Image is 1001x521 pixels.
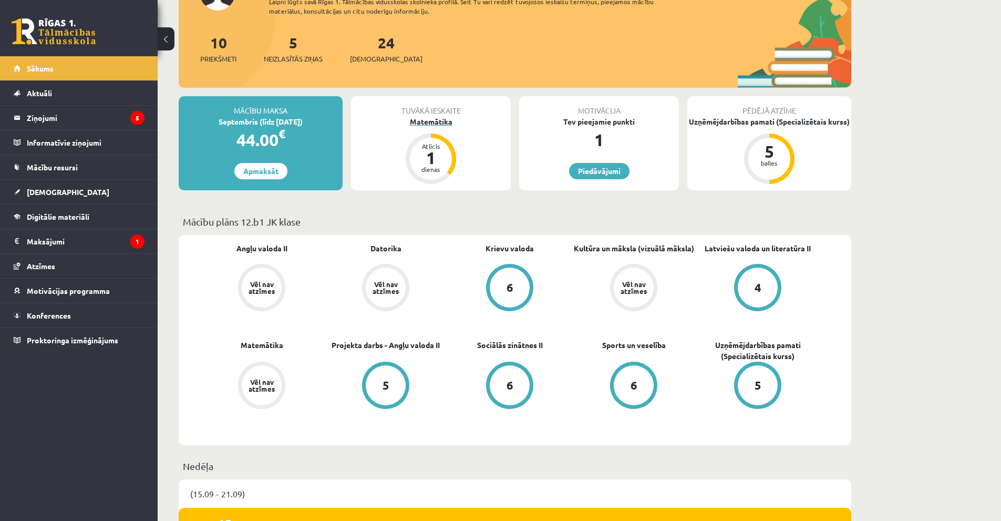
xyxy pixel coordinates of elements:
[200,362,324,411] a: Vēl nav atzīmes
[687,96,851,116] div: Pēdējā atzīme
[696,362,820,411] a: 5
[14,303,145,328] a: Konferences
[12,18,96,45] a: Rīgas 1. Tālmācības vidusskola
[448,362,572,411] a: 6
[236,243,287,254] a: Angļu valoda II
[572,264,696,313] a: Vēl nav atzīmes
[14,56,145,80] a: Sākums
[569,163,630,179] a: Piedāvājumi
[179,96,343,116] div: Mācību maksa
[27,261,55,271] span: Atzīmes
[351,116,511,127] div: Matemātika
[264,33,323,64] a: 5Neizlasītās ziņas
[278,126,285,141] span: €
[324,362,448,411] a: 5
[687,116,851,186] a: Uzņēmējdarbības pamati (Specializētais kurss) 5 balles
[14,155,145,179] a: Mācību resursi
[14,180,145,204] a: [DEMOGRAPHIC_DATA]
[14,106,145,130] a: Ziņojumi5
[179,479,851,508] div: (15.09 - 21.09)
[241,340,283,351] a: Matemātika
[754,143,785,160] div: 5
[14,328,145,352] a: Proktoringa izmēģinājums
[200,33,236,64] a: 10Priekšmeti
[477,340,543,351] a: Sociālās zinātnes II
[631,380,637,391] div: 6
[332,340,440,351] a: Projekta darbs - Angļu valoda II
[14,279,145,303] a: Motivācijas programma
[350,33,422,64] a: 24[DEMOGRAPHIC_DATA]
[350,54,422,64] span: [DEMOGRAPHIC_DATA]
[705,243,811,254] a: Latviešu valoda un literatūra II
[519,127,679,152] div: 1
[507,282,513,293] div: 6
[602,340,666,351] a: Sports un veselība
[324,264,448,313] a: Vēl nav atzīmes
[27,311,71,320] span: Konferences
[14,81,145,105] a: Aktuāli
[179,127,343,152] div: 44.00
[27,212,89,221] span: Digitālie materiāli
[574,243,694,254] a: Kultūra un māksla (vizuālā māksla)
[572,362,696,411] a: 6
[755,380,761,391] div: 5
[14,254,145,278] a: Atzīmes
[519,96,679,116] div: Motivācija
[130,111,145,125] i: 5
[696,264,820,313] a: 4
[179,116,343,127] div: Septembris (līdz [DATE])
[183,214,847,229] p: Mācību plāns 12.b1 JK klase
[183,459,847,473] p: Nedēļa
[14,229,145,253] a: Maksājumi1
[27,130,145,155] legend: Informatīvie ziņojumi
[14,205,145,229] a: Digitālie materiāli
[247,281,276,294] div: Vēl nav atzīmes
[696,340,820,362] a: Uzņēmējdarbības pamati (Specializētais kurss)
[200,264,324,313] a: Vēl nav atzīmes
[27,162,78,172] span: Mācību resursi
[247,379,276,392] div: Vēl nav atzīmes
[27,229,145,253] legend: Maksājumi
[415,143,447,149] div: Atlicis
[234,163,287,179] a: Apmaksāt
[619,281,648,294] div: Vēl nav atzīmes
[200,54,236,64] span: Priekšmeti
[754,160,785,166] div: balles
[507,380,513,391] div: 6
[14,130,145,155] a: Informatīvie ziņojumi
[27,335,118,345] span: Proktoringa izmēģinājums
[755,282,761,293] div: 4
[351,96,511,116] div: Tuvākā ieskaite
[371,281,400,294] div: Vēl nav atzīmes
[383,380,389,391] div: 5
[415,166,447,172] div: dienas
[27,286,110,295] span: Motivācijas programma
[27,187,109,197] span: [DEMOGRAPHIC_DATA]
[519,116,679,127] div: Tev pieejamie punkti
[264,54,323,64] span: Neizlasītās ziņas
[486,243,534,254] a: Krievu valoda
[27,64,54,73] span: Sākums
[415,149,447,166] div: 1
[687,116,851,127] div: Uzņēmējdarbības pamati (Specializētais kurss)
[370,243,401,254] a: Datorika
[448,264,572,313] a: 6
[27,88,52,98] span: Aktuāli
[130,234,145,249] i: 1
[351,116,511,186] a: Matemātika Atlicis 1 dienas
[27,106,145,130] legend: Ziņojumi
